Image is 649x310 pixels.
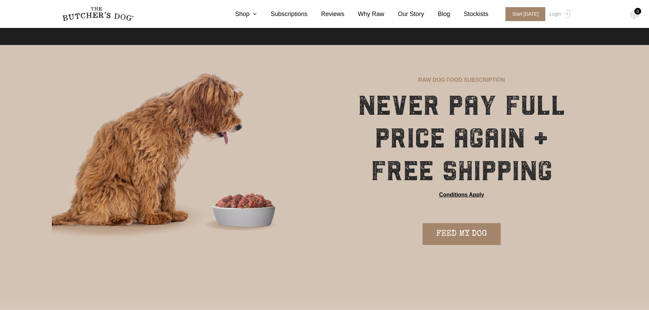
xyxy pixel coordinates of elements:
[418,76,505,84] p: RAW DOG FOOD SUBSCRIPTION
[630,10,639,19] img: TBD_Cart-Empty.png
[52,45,323,271] img: blaze-subscription-hero
[257,10,307,19] a: Subscriptions
[423,223,501,245] a: FEED MY DOG
[634,8,641,15] div: 0
[344,10,384,19] a: Why Raw
[343,89,580,187] h1: NEVER PAY FULL PRICE AGAIN + FREE SHIPPING
[384,10,424,19] a: Our Story
[548,7,570,21] a: Login
[424,10,450,19] a: Blog
[308,10,344,19] a: Reviews
[499,7,548,21] a: Start [DATE]
[221,10,257,19] a: Shop
[450,10,488,19] a: Stockists
[439,191,484,199] a: Conditions Apply
[505,7,546,21] span: Start [DATE]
